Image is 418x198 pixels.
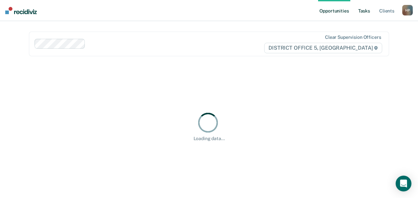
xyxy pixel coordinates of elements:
div: Open Intercom Messenger [396,176,411,191]
img: Recidiviz [5,7,37,14]
span: DISTRICT OFFICE 5, [GEOGRAPHIC_DATA] [264,43,382,53]
div: Loading data... [194,136,225,141]
div: Clear supervision officers [325,35,381,40]
div: H P [402,5,413,15]
button: HP [402,5,413,15]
